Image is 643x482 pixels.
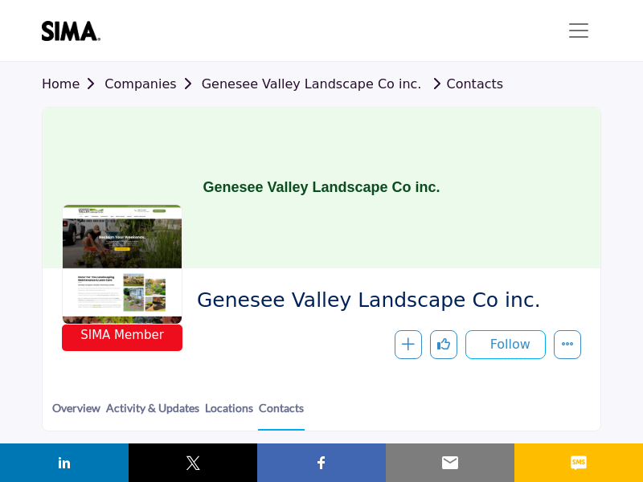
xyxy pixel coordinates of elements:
img: email sharing button [440,453,460,472]
button: Follow [465,330,546,359]
img: sms sharing button [569,453,588,472]
img: site Logo [42,21,109,41]
a: Contacts [426,76,504,92]
img: linkedin sharing button [55,453,74,472]
h1: Genesee Valley Landscape Co inc. [203,108,440,268]
img: facebook sharing button [312,453,331,472]
span: Genesee Valley Landscape Co inc. [197,288,569,314]
button: Toggle navigation [556,14,601,47]
a: Companies [104,76,201,92]
span: SIMA Member [80,326,164,345]
a: Home [42,76,104,92]
a: Overview [51,399,101,429]
button: More details [554,330,581,359]
a: Genesee Valley Landscape Co inc. [202,76,422,92]
a: Activity & Updates [105,399,200,429]
a: Locations [204,399,254,429]
img: twitter sharing button [183,453,203,472]
button: Like [430,330,457,359]
a: Contacts [258,399,305,431]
